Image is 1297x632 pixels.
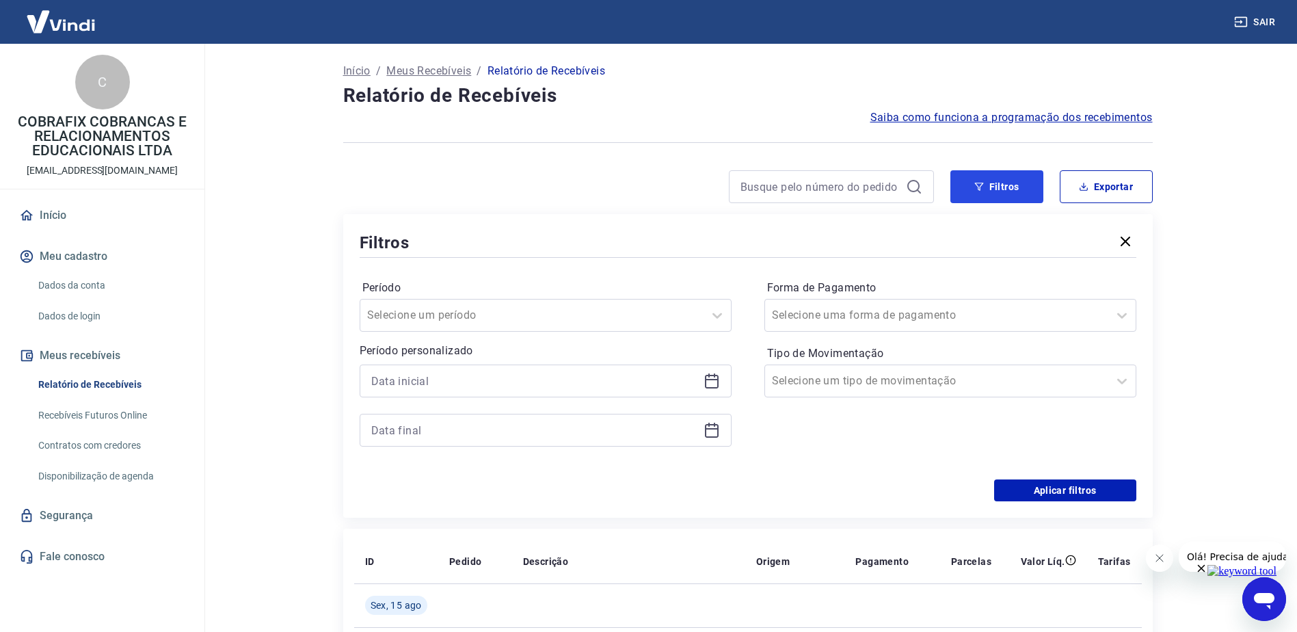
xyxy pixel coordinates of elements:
button: Exportar [1060,170,1153,203]
input: Data final [371,420,698,440]
a: Fale conosco [16,542,188,572]
p: Descrição [523,555,569,568]
a: Disponibilização de agenda [33,462,188,490]
h5: Filtros [360,232,410,254]
button: Aplicar filtros [994,479,1136,501]
p: / [477,63,481,79]
button: Filtros [950,170,1043,203]
a: Relatório de Recebíveis [33,371,188,399]
button: Meu cadastro [16,241,188,272]
a: Segurança [16,501,188,531]
p: Pedido [449,555,481,568]
a: Recebíveis Futuros Online [33,401,188,430]
p: Origem [756,555,790,568]
a: Contratos com credores [33,432,188,460]
img: Vindi [16,1,105,42]
a: Dados de login [33,302,188,330]
p: [EMAIL_ADDRESS][DOMAIN_NAME] [27,163,178,178]
a: Início [343,63,371,79]
a: Saiba como funciona a programação dos recebimentos [870,109,1153,126]
a: Meus Recebíveis [386,63,471,79]
p: Pagamento [855,555,909,568]
iframe: Mensagem da empresa [1179,542,1286,572]
p: ID [365,555,375,568]
p: Tarifas [1098,555,1131,568]
iframe: Fechar mensagem [1146,544,1173,572]
h4: Relatório de Recebíveis [343,82,1153,109]
p: Período personalizado [360,343,732,359]
a: Dados da conta [33,272,188,300]
p: COBRAFIX COBRANCAS E RELACIONAMENTOS EDUCACIONAIS LTDA [11,115,193,158]
span: Sex, 15 ago [371,598,422,612]
iframe: Botão para abrir a janela de mensagens [1242,577,1286,621]
input: Busque pelo número do pedido [740,176,900,197]
p: Relatório de Recebíveis [487,63,605,79]
input: Data inicial [371,371,698,391]
p: Parcelas [951,555,991,568]
label: Tipo de Movimentação [767,345,1134,362]
span: Olá! Precisa de ajuda? [8,10,115,21]
p: / [376,63,381,79]
label: Período [362,280,729,296]
label: Forma de Pagamento [767,280,1134,296]
button: Meus recebíveis [16,341,188,371]
a: Início [16,200,188,231]
p: Valor Líq. [1021,555,1065,568]
div: C [75,55,130,109]
button: Sair [1231,10,1281,35]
